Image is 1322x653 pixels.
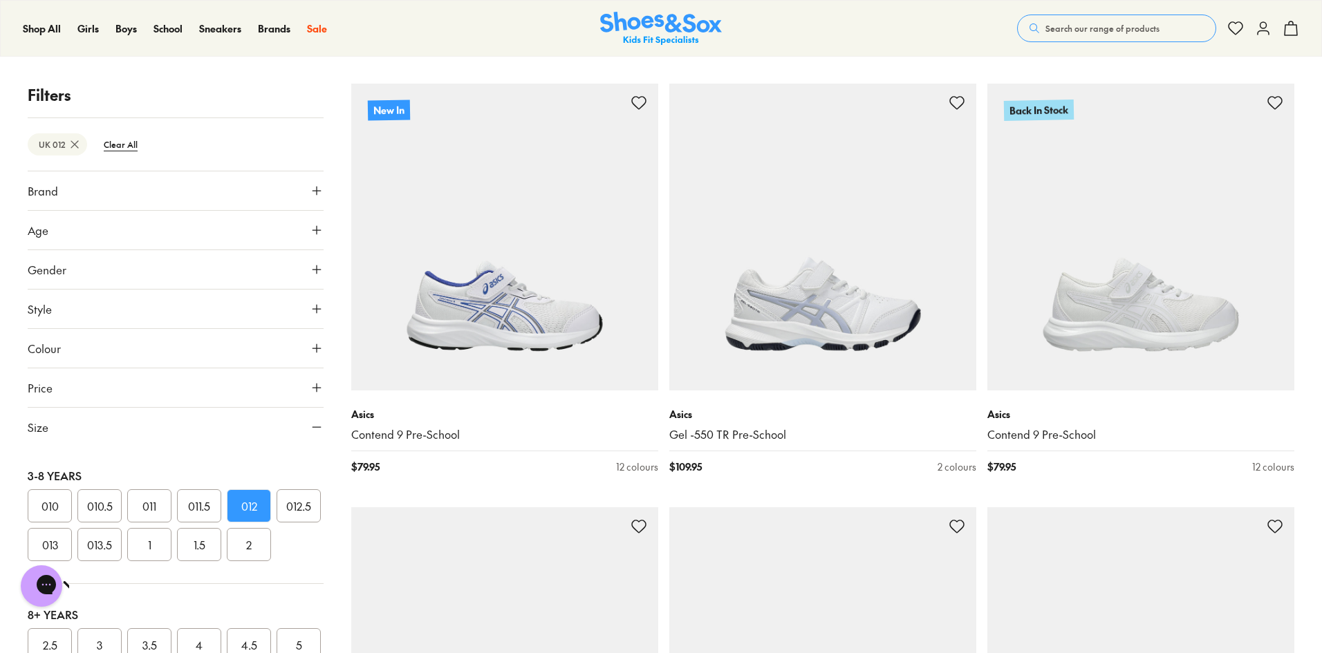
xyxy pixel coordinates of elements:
button: 013.5 [77,528,122,561]
button: 2 [227,528,271,561]
span: Colour [28,340,61,357]
span: Sneakers [199,21,241,35]
p: Asics [669,407,976,422]
button: Gender [28,250,324,289]
p: Asics [351,407,658,422]
p: Back In Stock [1004,100,1074,121]
span: Gender [28,261,66,278]
button: 013 [28,528,72,561]
a: Sale [307,21,327,36]
a: Girls [77,21,99,36]
a: Shop All [23,21,61,36]
button: 012 [227,489,271,522]
btn: Clear All [93,132,149,157]
a: Sneakers [199,21,241,36]
span: Girls [77,21,99,35]
button: Size [28,408,324,446]
button: Brand [28,171,324,210]
a: New In [351,84,658,390]
button: 011 [127,489,171,522]
button: 010.5 [77,489,122,522]
span: Sale [307,21,327,35]
span: Boys [115,21,137,35]
button: Age [28,211,324,249]
div: 8+ Years [28,606,324,623]
div: 3-8 Years [28,467,324,484]
span: $ 79.95 [987,460,1016,474]
button: 012.5 [277,489,321,522]
span: Brand [28,182,58,199]
button: 1.5 [177,528,221,561]
button: Style [28,290,324,328]
button: 011.5 [177,489,221,522]
a: School [153,21,183,36]
span: Brands [258,21,290,35]
a: Brands [258,21,290,36]
button: Search our range of products [1017,15,1216,42]
p: Filters [28,84,324,106]
div: 12 colours [1252,460,1294,474]
button: Price [28,368,324,407]
a: Contend 9 Pre-School [351,427,658,442]
button: 1 [127,528,171,561]
span: Size [28,419,48,435]
span: $ 79.95 [351,460,380,474]
span: Price [28,379,53,396]
a: Boys [115,21,137,36]
p: New In [368,100,410,120]
btn: UK 012 [28,133,87,155]
a: Back In Stock [987,84,1294,390]
span: Age [28,222,48,238]
span: Shop All [23,21,61,35]
button: 010 [28,489,72,522]
img: SNS_Logo_Responsive.svg [600,12,722,46]
a: Contend 9 Pre-School [987,427,1294,442]
iframe: Gorgias live chat messenger [14,560,69,612]
span: Style [28,301,52,317]
div: 2 colours [938,460,976,474]
button: Colour [28,329,324,368]
span: Search our range of products [1045,22,1160,35]
a: Gel -550 TR Pre-School [669,427,976,442]
div: 12 colours [616,460,658,474]
a: Shoes & Sox [600,12,722,46]
span: $ 109.95 [669,460,702,474]
p: Asics [987,407,1294,422]
span: School [153,21,183,35]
